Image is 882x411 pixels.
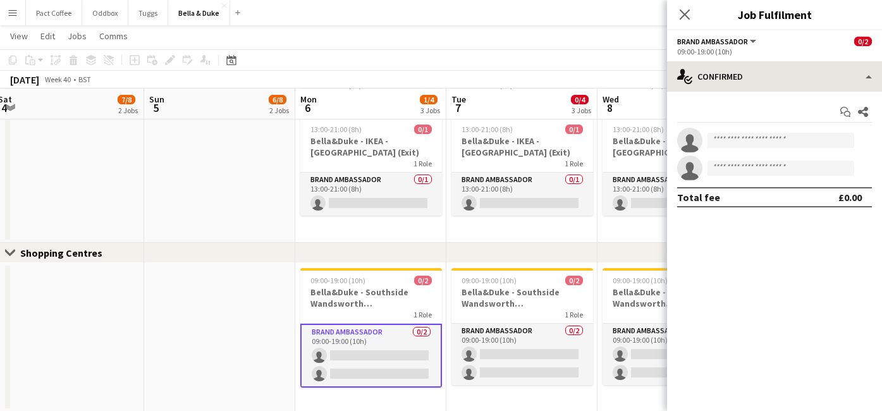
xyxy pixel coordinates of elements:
span: 1 Role [565,159,583,168]
span: 0/1 [414,125,432,134]
a: View [5,28,33,44]
h3: Bella&Duke - IKEA - [GEOGRAPHIC_DATA] (Exit) [300,135,442,158]
div: Shopping Centres [20,247,113,259]
app-job-card: 09:00-19:00 (10h)0/2Bella&Duke - Southside Wandsworth ([GEOGRAPHIC_DATA])1 RoleBrand Ambassador0/... [451,268,593,385]
span: 13:00-21:00 (8h) [613,125,664,134]
span: 09:00-19:00 (10h) [310,276,365,285]
app-job-card: 13:00-21:00 (8h)0/1Bella&Duke - IKEA - [GEOGRAPHIC_DATA] (Exit)1 RoleBrand Ambassador0/113:00-21:... [300,117,442,216]
span: 1/4 [420,95,438,104]
span: Comms [99,30,128,42]
span: 1 Role [413,310,432,319]
span: Wed [603,94,619,105]
button: Bella & Duke [168,1,230,25]
h3: Bella&Duke - Southside Wandsworth ([GEOGRAPHIC_DATA]) [451,286,593,309]
app-card-role: Brand Ambassador0/113:00-21:00 (8h) [451,173,593,216]
div: Confirmed [667,61,882,92]
div: 2 Jobs [118,106,138,115]
h3: Bella&Duke - IKEA - [GEOGRAPHIC_DATA] (Exit) [603,135,744,158]
h3: Job Fulfilment [667,6,882,23]
span: 8 [601,101,619,115]
span: 09:00-19:00 (10h) [613,276,668,285]
span: 1 Role [565,310,583,319]
app-card-role: Brand Ambassador0/113:00-21:00 (8h) [300,173,442,216]
div: 2 Jobs [269,106,289,115]
h3: Bella&Duke - Southside Wandsworth ([GEOGRAPHIC_DATA]) [300,286,442,309]
span: 0/2 [414,276,432,285]
span: 5 [147,101,164,115]
h3: Bella&Duke - Southside Wandsworth ([GEOGRAPHIC_DATA]) [603,286,744,309]
span: 7 [450,101,466,115]
app-job-card: 09:00-19:00 (10h)0/2Bella&Duke - Southside Wandsworth ([GEOGRAPHIC_DATA])1 RoleBrand Ambassador0/... [300,268,442,388]
span: 6/8 [269,95,286,104]
span: View [10,30,28,42]
span: 0/2 [565,276,583,285]
div: Total fee [677,191,720,204]
app-card-role: Brand Ambassador0/209:00-19:00 (10h) [300,324,442,388]
span: 7/8 [118,95,135,104]
div: 3 Jobs [420,106,440,115]
span: 0/2 [854,37,872,46]
button: Brand Ambassador [677,37,758,46]
app-card-role: Brand Ambassador0/209:00-19:00 (10h) [451,324,593,385]
a: Edit [35,28,60,44]
a: Comms [94,28,133,44]
span: Mon [300,94,317,105]
span: Week 40 [42,75,73,84]
div: BST [78,75,91,84]
span: 13:00-21:00 (8h) [462,125,513,134]
div: [DATE] [10,73,39,86]
span: Jobs [68,30,87,42]
span: 0/1 [565,125,583,134]
span: Edit [40,30,55,42]
span: Brand Ambassador [677,37,748,46]
button: Tuggs [128,1,168,25]
app-card-role: Brand Ambassador0/209:00-19:00 (10h) [603,324,744,385]
span: Sun [149,94,164,105]
h3: Bella&Duke - IKEA - [GEOGRAPHIC_DATA] (Exit) [451,135,593,158]
span: 13:00-21:00 (8h) [310,125,362,134]
div: 09:00-19:00 (10h) [677,47,872,56]
app-job-card: 13:00-21:00 (8h)0/1Bella&Duke - IKEA - [GEOGRAPHIC_DATA] (Exit)1 RoleBrand Ambassador0/113:00-21:... [603,117,744,216]
span: 6 [298,101,317,115]
span: Tue [451,94,466,105]
button: Pact Coffee [26,1,82,25]
app-job-card: 09:00-19:00 (10h)0/2Bella&Duke - Southside Wandsworth ([GEOGRAPHIC_DATA])1 RoleBrand Ambassador0/... [603,268,744,385]
span: 1 Role [413,159,432,168]
div: £0.00 [838,191,862,204]
span: 0/4 [571,95,589,104]
div: 3 Jobs [572,106,591,115]
app-card-role: Brand Ambassador0/113:00-21:00 (8h) [603,173,744,216]
app-job-card: 13:00-21:00 (8h)0/1Bella&Duke - IKEA - [GEOGRAPHIC_DATA] (Exit)1 RoleBrand Ambassador0/113:00-21:... [451,117,593,216]
a: Jobs [63,28,92,44]
button: Oddbox [82,1,128,25]
span: 09:00-19:00 (10h) [462,276,517,285]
